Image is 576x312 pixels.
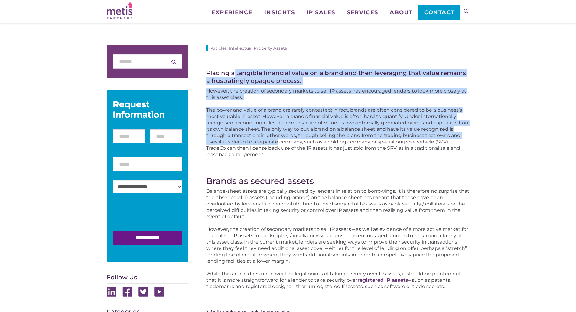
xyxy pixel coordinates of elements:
[138,287,148,297] img: Twitter
[307,10,335,15] span: IP Sales
[206,176,469,186] h3: Brands as secured assets
[357,277,408,283] a: registered IP assets
[206,271,469,290] p: While this article does not cover the legal points of taking security over IP assets, it should b...
[211,10,252,15] span: Experience
[113,202,205,226] iframe: reCAPTCHA
[154,287,164,297] img: Youtube
[206,45,469,51] div: Articles, Intellectual Property Assets
[347,10,378,15] span: Services
[264,10,295,15] span: Insights
[424,10,455,15] span: Contact
[107,2,132,19] img: Metis Partners
[107,287,116,297] img: Linkedin
[107,274,188,284] h4: Follow Us
[113,99,182,120] div: Request Information
[122,287,132,297] img: Facebook
[206,69,469,85] h4: Placing a tangible financial value on a brand and then leveraging that value remains a frustratin...
[206,226,469,264] p: However, the creation of secondary markets to sell IP assets – as well as evidence of a more acti...
[390,10,413,15] span: About
[418,5,460,20] a: Contact
[206,188,469,220] p: Balance-sheet assets are typically secured by lenders in relation to borrowings. It is therefore ...
[206,107,469,158] p: The power and value of a brand are rarely contested; in fact, brands are often considered to be a...
[206,88,469,100] p: However, the creation of secondary markets to sell IP assets has encouraged lenders to look more ...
